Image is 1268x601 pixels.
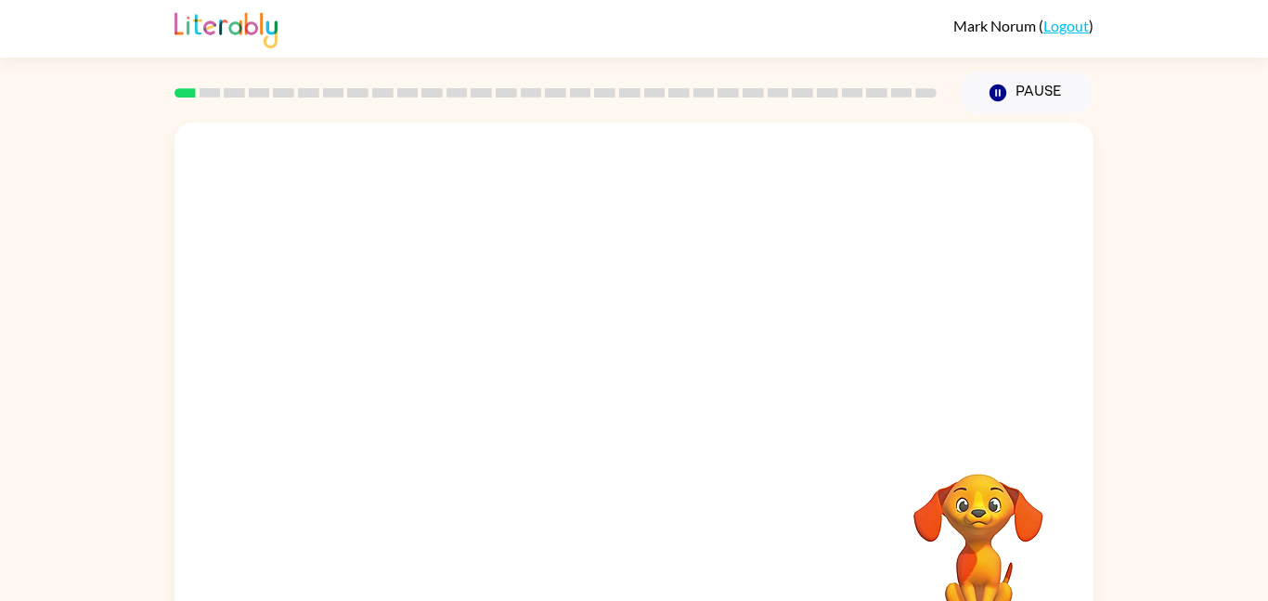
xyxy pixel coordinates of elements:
[953,17,1039,34] span: Mark Norum
[959,72,1093,114] button: Pause
[953,17,1093,34] div: ( )
[175,7,278,48] img: Literably
[1043,17,1089,34] a: Logout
